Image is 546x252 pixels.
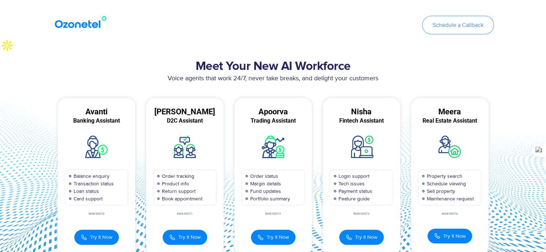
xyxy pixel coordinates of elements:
[72,180,114,187] span: Transaction status
[428,229,472,243] button: Try It Now
[323,118,400,124] div: Fintech Assistant
[422,16,494,34] a: Schedule a Callback
[160,180,189,187] span: Product info
[234,213,312,215] div: Ref#:90072
[72,195,103,203] span: Card support
[146,213,224,215] div: Ref#:90071
[234,109,312,115] div: Apoorva
[58,109,135,115] div: Avanti
[234,118,312,124] div: Trading Assistant
[248,172,278,180] span: Order status
[52,60,494,74] h2: Meet Your New AI Workforce
[433,22,484,28] span: Schedule a Callback
[337,172,369,180] span: Login support
[323,213,400,215] div: Ref#:90073
[90,233,112,241] span: Try It Now
[425,187,455,195] span: Sell property
[411,213,489,215] div: Ref#:90074
[81,233,87,241] img: Call Icon
[425,172,462,180] span: Property search
[425,195,474,203] span: Maintenance request
[248,187,281,195] span: Fund updates
[146,109,224,115] div: [PERSON_NAME]
[443,232,466,240] span: Try It Now
[425,180,466,187] span: Schedule viewing
[58,118,135,124] div: Banking Assistant
[411,109,489,115] div: Meera
[267,233,289,241] span: Try It Now
[169,233,176,241] img: Call Icon
[163,230,207,245] button: Try It Now
[434,233,440,239] img: Call Icon
[251,230,295,245] button: Try It Now
[337,195,370,203] span: Feature guide
[160,172,194,180] span: Order tracking
[248,195,290,203] span: Portfolio summary
[146,118,224,124] div: D2C Assistant
[411,118,489,124] div: Real Estate Assistant
[160,195,202,203] span: Book appointment
[74,230,119,245] button: Try It Now
[72,187,99,195] span: Loan status
[257,233,264,241] img: Call Icon
[337,180,365,187] span: Tech issues
[337,187,372,195] span: Payment status
[72,172,109,180] span: Balance enquiry
[346,233,352,241] img: Call Icon
[323,109,400,115] div: Nisha
[339,230,384,245] button: Try It Now
[355,233,377,241] span: Try It Now
[58,213,135,215] div: Ref#:90070
[160,187,196,195] span: Return support
[248,180,281,187] span: Margin details
[52,74,494,84] p: Voice agents that work 24/7, never take breaks, and delight your customers
[178,233,201,241] span: Try It Now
